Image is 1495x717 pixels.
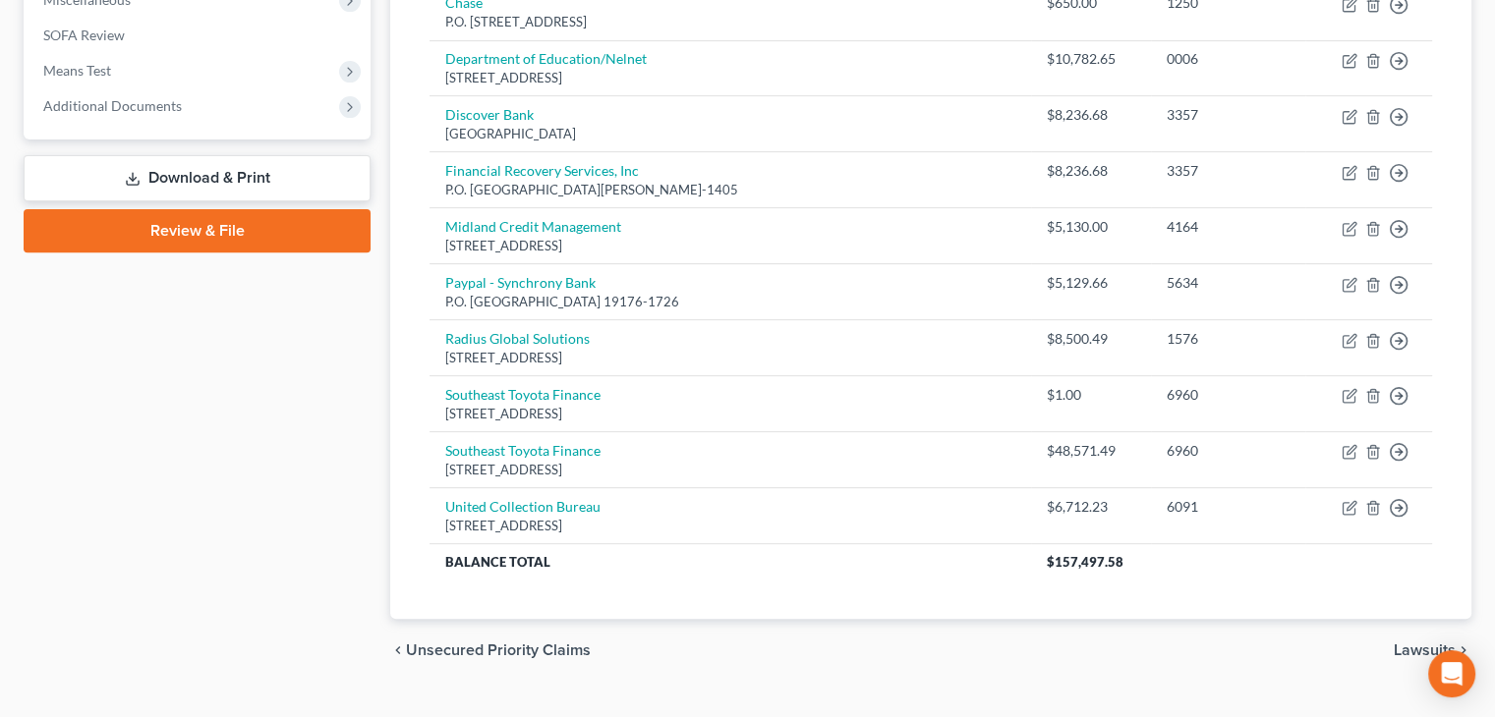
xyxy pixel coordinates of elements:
div: 4164 [1167,217,1290,237]
div: P.O. [GEOGRAPHIC_DATA] 19176-1726 [445,293,1015,311]
a: Southeast Toyota Finance [445,442,601,459]
i: chevron_right [1456,642,1471,658]
div: P.O. [GEOGRAPHIC_DATA][PERSON_NAME]-1405 [445,181,1015,199]
a: United Collection Bureau [445,498,601,515]
div: [STREET_ADDRESS] [445,461,1015,479]
div: $8,500.49 [1047,329,1135,349]
div: 1576 [1167,329,1290,349]
a: Financial Recovery Services, Inc [445,162,639,179]
div: $1.00 [1047,385,1135,405]
div: 6960 [1167,385,1290,405]
div: $48,571.49 [1047,441,1135,461]
a: Paypal - Synchrony Bank [445,274,596,291]
span: Means Test [43,62,111,79]
span: SOFA Review [43,27,125,43]
th: Balance Total [430,544,1031,579]
span: Additional Documents [43,97,182,114]
a: Discover Bank [445,106,534,123]
div: [GEOGRAPHIC_DATA] [445,125,1015,143]
a: Review & File [24,209,371,252]
div: $8,236.68 [1047,105,1135,125]
button: Lawsuits chevron_right [1394,642,1471,658]
div: [STREET_ADDRESS] [445,517,1015,535]
a: Department of Education/Nelnet [445,50,647,67]
div: [STREET_ADDRESS] [445,405,1015,423]
button: chevron_left Unsecured Priority Claims [390,642,591,658]
div: $5,129.66 [1047,273,1135,293]
div: 6960 [1167,441,1290,461]
div: [STREET_ADDRESS] [445,237,1015,255]
div: [STREET_ADDRESS] [445,69,1015,87]
i: chevron_left [390,642,406,658]
div: $6,712.23 [1047,497,1135,517]
div: Open Intercom Messenger [1428,650,1475,697]
a: Midland Credit Management [445,218,621,235]
a: Radius Global Solutions [445,330,590,347]
a: SOFA Review [28,18,371,53]
div: $10,782.65 [1047,49,1135,69]
div: 3357 [1167,105,1290,125]
div: 6091 [1167,497,1290,517]
div: 5634 [1167,273,1290,293]
span: Unsecured Priority Claims [406,642,591,658]
span: $157,497.58 [1047,554,1123,570]
a: Southeast Toyota Finance [445,386,601,403]
div: $5,130.00 [1047,217,1135,237]
div: $8,236.68 [1047,161,1135,181]
div: 3357 [1167,161,1290,181]
a: Download & Print [24,155,371,201]
div: [STREET_ADDRESS] [445,349,1015,367]
div: 0006 [1167,49,1290,69]
span: Lawsuits [1394,642,1456,658]
div: P.O. [STREET_ADDRESS] [445,13,1015,31]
